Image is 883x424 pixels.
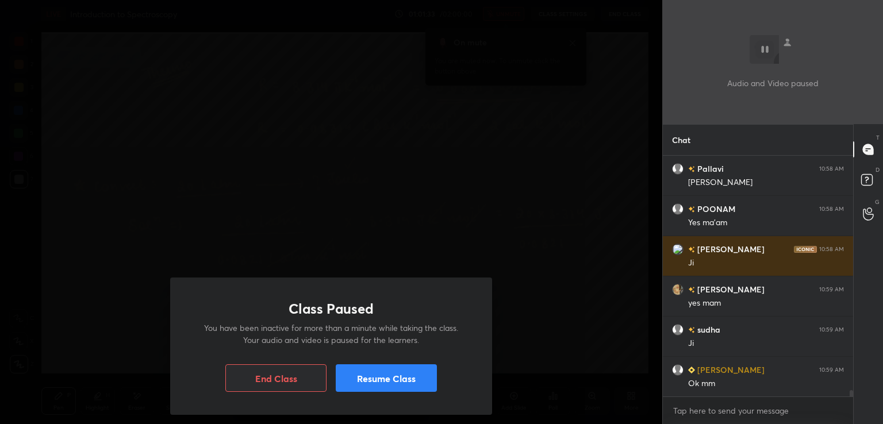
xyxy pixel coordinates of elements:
h6: [PERSON_NAME] [695,283,765,295]
p: You have been inactive for more than a minute while taking the class. Your audio and video is pau... [198,322,464,346]
img: iconic-dark.1390631f.png [794,246,817,253]
p: T [876,133,880,142]
img: no-rating-badge.077c3623.svg [688,206,695,213]
div: Yes ma'am [688,217,844,229]
div: 10:59 AM [819,326,844,333]
div: Ji [688,338,844,349]
h6: [PERSON_NAME] [695,243,765,255]
p: G [875,198,880,206]
div: Ok mm [688,378,844,390]
img: no-rating-badge.077c3623.svg [688,166,695,172]
div: 10:59 AM [819,286,844,293]
img: default.png [672,364,684,376]
div: 10:59 AM [819,367,844,373]
h6: POONAM [695,203,735,215]
div: grid [663,156,853,397]
img: default.png [672,203,684,215]
img: no-rating-badge.077c3623.svg [688,246,695,253]
img: no-rating-badge.077c3623.svg [688,287,695,293]
div: Ji [688,257,844,269]
img: default.png [672,324,684,336]
img: no-rating-badge.077c3623.svg [688,327,695,333]
h6: Pallavi [695,163,724,175]
button: End Class [225,364,327,392]
button: Resume Class [336,364,437,392]
div: 10:58 AM [819,206,844,213]
p: Chat [663,125,700,155]
div: [PERSON_NAME] [688,177,844,188]
div: 10:58 AM [819,246,844,253]
img: 3ba5f3331d8f441b9759f01e6fcbb600.jpg [672,284,684,295]
div: yes mam [688,298,844,309]
h6: sudha [695,323,720,336]
h1: Class Paused [289,300,374,317]
p: D [876,165,880,174]
p: Audio and Video paused [727,77,819,89]
h6: [PERSON_NAME] [695,364,765,376]
img: 3 [672,244,684,255]
div: 10:58 AM [819,165,844,172]
img: Learner_Badge_beginner_1_8b307cf2a0.svg [688,367,695,373]
img: default.png [672,163,684,175]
